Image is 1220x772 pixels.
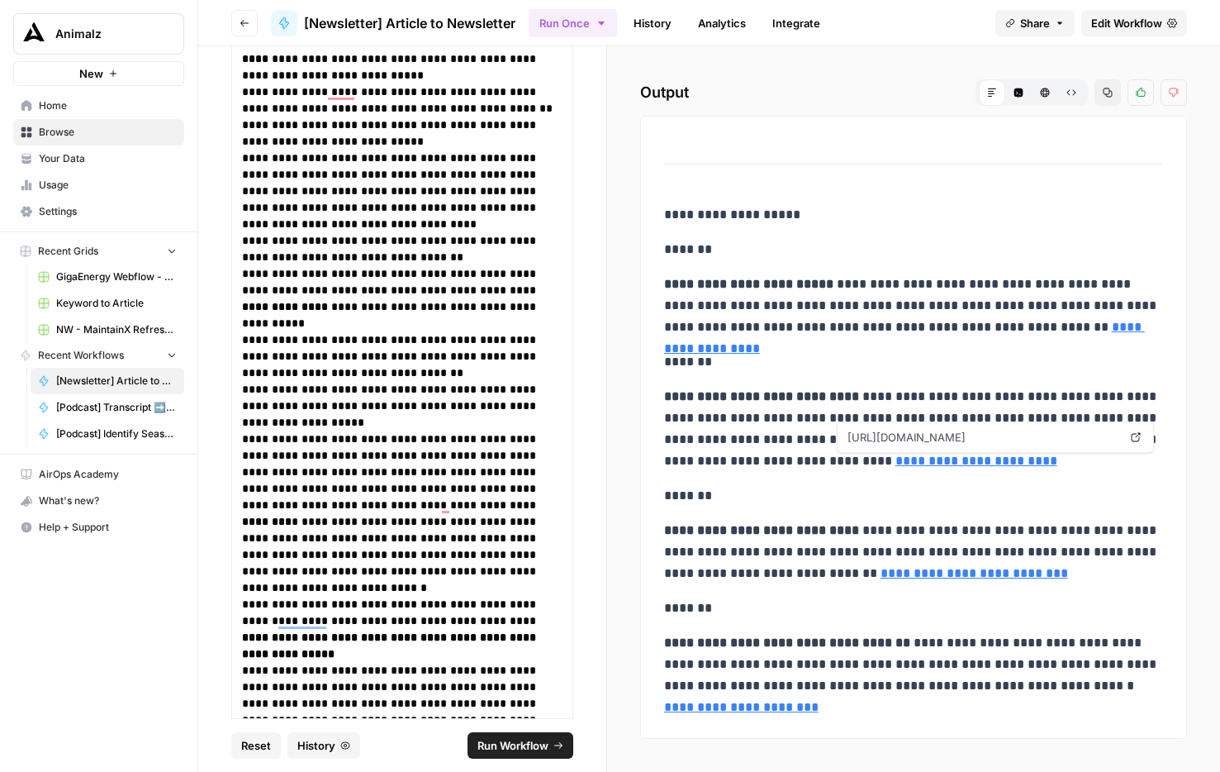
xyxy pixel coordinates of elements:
[79,65,103,82] span: New
[13,13,184,55] button: Workspace: Animalz
[624,10,681,36] a: History
[297,737,335,754] span: History
[271,10,515,36] a: [Newsletter] Article to Newsletter
[19,19,49,49] img: Animalz Logo
[55,26,155,42] span: Animalz
[39,125,177,140] span: Browse
[39,178,177,193] span: Usage
[640,79,1187,106] h2: Output
[529,9,617,37] button: Run Once
[39,151,177,166] span: Your Data
[231,732,281,759] button: Reset
[56,269,177,284] span: GigaEnergy Webflow - Shop Inventories
[39,204,177,219] span: Settings
[13,119,184,145] a: Browse
[13,145,184,172] a: Your Data
[13,461,184,488] a: AirOps Academy
[468,732,573,759] button: Run Workflow
[31,264,184,290] a: GigaEnergy Webflow - Shop Inventories
[13,93,184,119] a: Home
[14,488,183,513] div: What's new?
[13,198,184,225] a: Settings
[38,244,98,259] span: Recent Grids
[1081,10,1187,36] a: Edit Workflow
[56,427,177,441] span: [Podcast] Identify Season Quotes & Topics
[241,737,271,754] span: Reset
[56,400,177,415] span: [Podcast] Transcript ➡️ Article ➡️ Social Post
[56,374,177,388] span: [Newsletter] Article to Newsletter
[31,368,184,394] a: [Newsletter] Article to Newsletter
[688,10,756,36] a: Analytics
[1020,15,1050,31] span: Share
[31,290,184,317] a: Keyword to Article
[39,467,177,482] span: AirOps Academy
[762,10,830,36] a: Integrate
[13,343,184,368] button: Recent Workflows
[39,520,177,535] span: Help + Support
[31,394,184,421] a: [Podcast] Transcript ➡️ Article ➡️ Social Post
[56,322,177,337] span: NW - MaintainX Refresh Workflow
[31,421,184,447] a: [Podcast] Identify Season Quotes & Topics
[31,317,184,343] a: NW - MaintainX Refresh Workflow
[844,422,1122,452] span: [URL][DOMAIN_NAME]
[56,296,177,311] span: Keyword to Article
[995,10,1075,36] button: Share
[38,348,124,363] span: Recent Workflows
[13,488,184,514] button: What's new?
[13,61,184,86] button: New
[477,737,548,754] span: Run Workflow
[13,239,184,264] button: Recent Grids
[304,13,515,33] span: [Newsletter] Article to Newsletter
[13,514,184,541] button: Help + Support
[1091,15,1162,31] span: Edit Workflow
[287,732,360,759] button: History
[13,172,184,198] a: Usage
[39,98,177,113] span: Home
